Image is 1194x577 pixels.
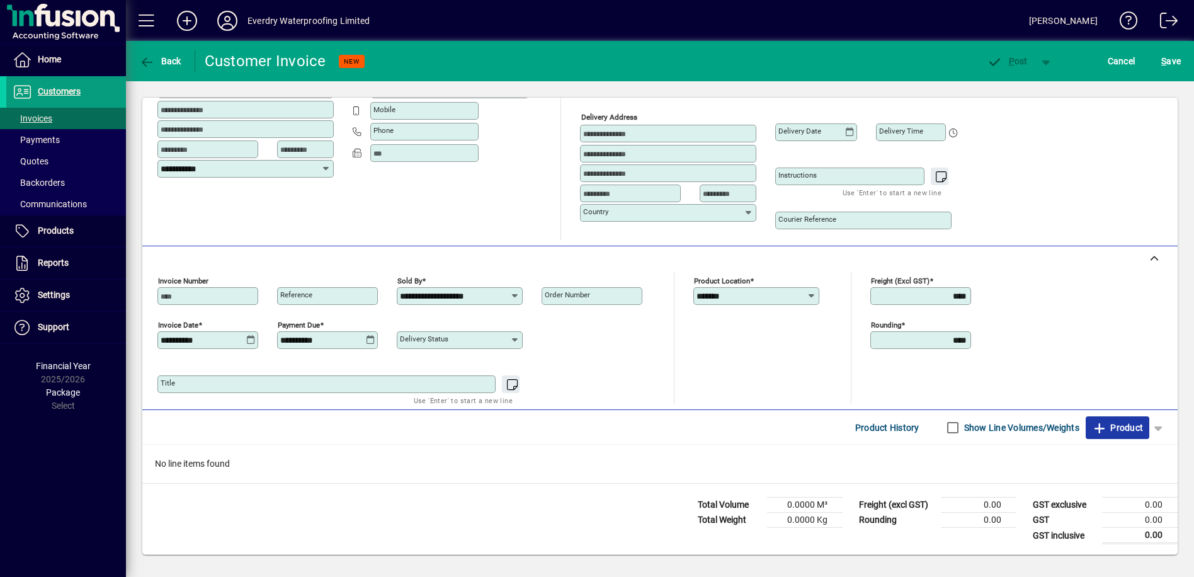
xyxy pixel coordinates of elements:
mat-label: Delivery date [778,127,821,135]
button: Product [1086,416,1149,439]
mat-label: Invoice number [158,277,208,285]
mat-label: Delivery status [400,334,448,343]
span: Products [38,226,74,236]
a: Quotes [6,151,126,172]
mat-label: Product location [694,277,750,285]
a: Settings [6,280,126,311]
mat-label: Delivery time [879,127,923,135]
mat-hint: Use 'Enter' to start a new line [414,393,513,408]
mat-label: Courier Reference [778,215,836,224]
td: 0.00 [1102,528,1178,544]
td: Total Weight [691,513,767,528]
div: Customer Invoice [205,51,326,71]
span: Settings [38,290,70,300]
a: Knowledge Base [1110,3,1138,43]
mat-label: Title [161,379,175,387]
div: [PERSON_NAME] [1029,11,1098,31]
div: No line items found [142,445,1178,483]
td: 0.00 [941,513,1016,528]
span: Quotes [13,156,48,166]
td: GST exclusive [1026,498,1102,513]
a: Logout [1151,3,1178,43]
td: GST inclusive [1026,528,1102,544]
td: 0.00 [1102,513,1178,528]
mat-label: Sold by [397,277,422,285]
button: Post [981,50,1034,72]
mat-hint: Use 'Enter' to start a new line [843,185,941,200]
mat-label: Invoice date [158,321,198,329]
button: Profile [207,9,247,32]
a: Home [6,44,126,76]
span: P [1009,56,1015,66]
span: NEW [344,57,360,66]
span: Communications [13,199,87,209]
span: Support [38,322,69,332]
span: Product History [855,418,919,438]
span: ave [1161,51,1181,71]
mat-label: Phone [373,126,394,135]
label: Show Line Volumes/Weights [962,421,1079,434]
a: Support [6,312,126,343]
mat-label: Reference [280,290,312,299]
span: Cancel [1108,51,1135,71]
span: Reports [38,258,69,268]
td: 0.00 [941,498,1016,513]
a: Products [6,215,126,247]
button: Product History [850,416,924,439]
a: Reports [6,248,126,279]
span: Backorders [13,178,65,188]
span: Home [38,54,61,64]
span: S [1161,56,1166,66]
mat-label: Rounding [871,321,901,329]
span: Package [46,387,80,397]
td: 0.0000 Kg [767,513,843,528]
span: Back [139,56,181,66]
td: GST [1026,513,1102,528]
td: 0.0000 M³ [767,498,843,513]
mat-label: Order number [545,290,590,299]
mat-label: Mobile [373,105,395,114]
td: Total Volume [691,498,767,513]
app-page-header-button: Back [126,50,195,72]
a: Backorders [6,172,126,193]
span: Product [1092,418,1143,438]
div: Everdry Waterproofing Limited [247,11,370,31]
span: Invoices [13,113,52,123]
a: Payments [6,129,126,151]
span: Payments [13,135,60,145]
span: Financial Year [36,361,91,371]
button: Add [167,9,207,32]
td: 0.00 [1102,498,1178,513]
mat-label: Country [583,207,608,216]
button: Cancel [1105,50,1139,72]
a: Communications [6,193,126,215]
span: Customers [38,86,81,96]
mat-label: Payment due [278,321,320,329]
mat-label: Instructions [778,171,817,180]
a: Invoices [6,108,126,129]
button: Save [1158,50,1184,72]
button: Back [136,50,185,72]
td: Freight (excl GST) [853,498,941,513]
td: Rounding [853,513,941,528]
span: ost [987,56,1028,66]
mat-label: Freight (excl GST) [871,277,930,285]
